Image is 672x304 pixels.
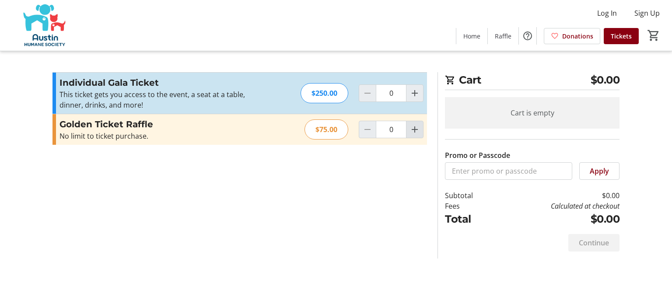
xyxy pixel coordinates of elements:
span: Sign Up [634,8,660,18]
button: Increment by one [406,85,423,101]
a: Home [456,28,487,44]
td: Calculated at checkout [496,201,619,211]
button: Sign Up [627,6,667,20]
td: Subtotal [445,190,496,201]
button: Apply [579,162,619,180]
img: Austin Humane Society's Logo [5,3,83,47]
td: Fees [445,201,496,211]
span: Home [463,31,480,41]
input: Individual Gala Ticket Quantity [376,84,406,102]
div: $75.00 [304,119,348,140]
h3: Individual Gala Ticket [59,76,251,89]
h2: Cart [445,72,619,90]
button: Help [519,27,536,45]
span: Log In [597,8,617,18]
td: $0.00 [496,211,619,227]
a: Donations [544,28,600,44]
label: Promo or Passcode [445,150,510,161]
span: Apply [590,166,609,176]
button: Cart [646,28,661,43]
div: No limit to ticket purchase. [59,131,251,141]
td: Total [445,211,496,227]
button: Increment by one [406,121,423,138]
p: This ticket gets you access to the event, a seat at a table, dinner, drinks, and more! [59,89,251,110]
td: $0.00 [496,190,619,201]
div: Cart is empty [445,97,619,129]
div: $250.00 [301,83,348,103]
button: Log In [590,6,624,20]
h3: Golden Ticket Raffle [59,118,251,131]
input: Golden Ticket Raffle Quantity [376,121,406,138]
span: $0.00 [591,72,620,88]
span: Raffle [495,31,511,41]
span: Donations [562,31,593,41]
a: Tickets [604,28,639,44]
span: Tickets [611,31,632,41]
a: Raffle [488,28,518,44]
input: Enter promo or passcode [445,162,572,180]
